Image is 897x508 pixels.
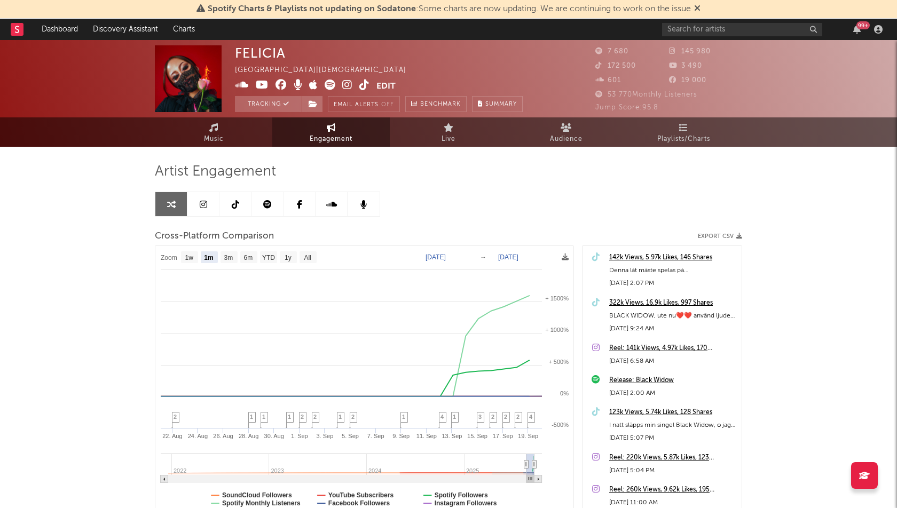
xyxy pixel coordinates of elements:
[208,5,416,13] span: Spotify Charts & Playlists not updating on Sodatone
[529,414,532,420] span: 4
[552,422,569,428] text: -500%
[625,117,742,147] a: Playlists/Charts
[304,254,311,261] text: All
[174,414,177,420] span: 2
[548,359,569,365] text: + 500%
[609,277,736,290] div: [DATE] 2:07 PM
[244,254,253,261] text: 6m
[313,414,317,420] span: 2
[560,390,569,396] text: 0%
[453,414,456,420] span: 1
[498,253,518,261] text: [DATE]
[609,264,736,277] div: Denna låt måste spelas på FÖRFESTEN/FESTEN/ EFTERFESTEN 😍😍😍 om inte denna spelas på klubben så sl...
[609,251,736,264] a: 142k Views, 5.97k Likes, 146 Shares
[235,45,286,61] div: FELICIA
[609,342,736,355] a: Reel: 141k Views, 4.97k Likes, 170 Comments
[609,406,736,419] a: 123k Views, 5.74k Likes, 128 Shares
[609,451,736,464] a: Reel: 220k Views, 5.87k Likes, 123 Comments
[328,96,400,112] button: Email AlertsOff
[416,433,437,439] text: 11. Sep
[155,230,274,243] span: Cross-Platform Comparison
[595,104,658,111] span: Jump Score: 95.8
[609,309,736,322] div: BLACK WIDOW, ute nu❤️❤️ använd ljudet busungar! #micdrop #viral #newmusic #musik
[698,233,742,240] button: Export CSV
[204,254,213,261] text: 1m
[317,433,334,439] text: 3. Sep
[426,253,446,261] text: [DATE]
[188,433,208,439] text: 24. Aug
[442,433,462,439] text: 13. Sep
[222,499,301,507] text: Spotify Monthly Listeners
[480,253,486,261] text: →
[478,414,482,420] span: 3
[669,77,706,84] span: 19 000
[339,414,342,420] span: 1
[272,117,390,147] a: Engagement
[595,62,636,69] span: 172 500
[595,91,697,98] span: 53 770 Monthly Listeners
[493,433,513,439] text: 17. Sep
[504,414,507,420] span: 2
[85,19,166,40] a: Discovery Assistant
[262,414,265,420] span: 1
[301,414,304,420] span: 2
[155,165,276,178] span: Artist Engagement
[545,295,569,301] text: + 1500%
[291,433,308,439] text: 1. Sep
[609,355,736,368] div: [DATE] 6:58 AM
[342,433,359,439] text: 5. Sep
[491,414,494,420] span: 2
[405,96,467,112] a: Benchmark
[856,21,870,29] div: 99 +
[310,133,352,146] span: Engagement
[435,499,497,507] text: Instagram Followers
[351,414,355,420] span: 2
[381,102,394,108] em: Off
[545,327,569,333] text: + 1000%
[609,387,736,400] div: [DATE] 2:00 AM
[467,433,487,439] text: 15. Sep
[440,414,444,420] span: 4
[694,5,701,13] span: Dismiss
[376,80,396,93] button: Edit
[442,133,455,146] span: Live
[224,254,233,261] text: 3m
[288,414,291,420] span: 1
[166,19,202,40] a: Charts
[657,133,710,146] span: Playlists/Charts
[609,374,736,387] a: Release: Black Widow
[390,117,507,147] a: Live
[185,254,194,261] text: 1w
[518,433,538,439] text: 19. Sep
[204,133,224,146] span: Music
[507,117,625,147] a: Audience
[161,254,177,261] text: Zoom
[392,433,410,439] text: 9. Sep
[213,433,233,439] text: 26. Aug
[485,101,517,107] span: Summary
[222,491,292,499] text: SoundCloud Followers
[435,491,488,499] text: Spotify Followers
[239,433,258,439] text: 28. Aug
[550,133,583,146] span: Audience
[853,25,861,34] button: 99+
[609,419,736,432] div: I natt släpps min singel Black Widow, o jag kan inte med ord beskriva hur taggad jag är! 😍 Jag vi...
[669,62,702,69] span: 3 490
[235,64,419,77] div: [GEOGRAPHIC_DATA] | [DEMOGRAPHIC_DATA]
[609,297,736,309] a: 322k Views, 16.9k Likes, 997 Shares
[420,98,461,111] span: Benchmark
[208,5,691,13] span: : Some charts are now updating. We are continuing to work on the issue
[402,414,405,420] span: 1
[262,254,275,261] text: YTD
[595,48,628,55] span: 7 680
[235,96,302,112] button: Tracking
[609,322,736,335] div: [DATE] 9:24 AM
[367,433,384,439] text: 7. Sep
[662,23,822,36] input: Search for artists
